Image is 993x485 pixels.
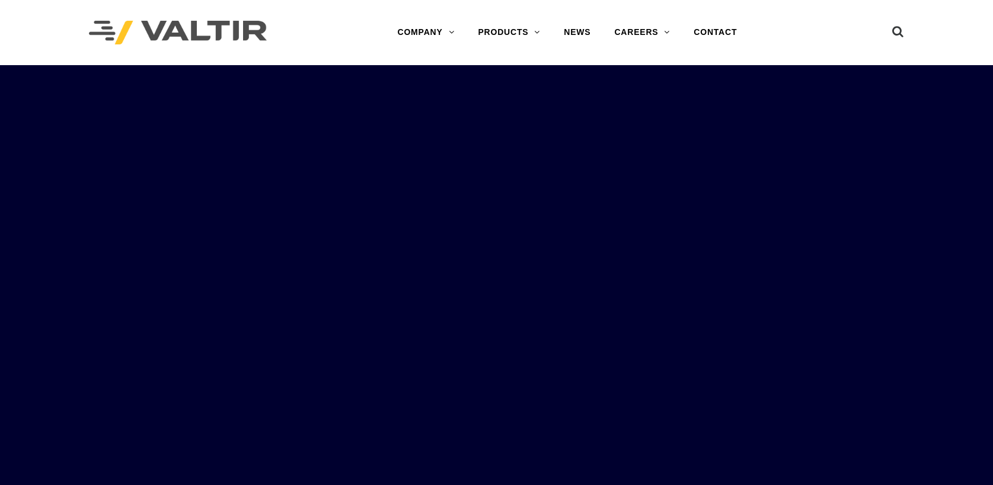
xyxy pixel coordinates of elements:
a: PRODUCTS [466,21,552,44]
a: NEWS [552,21,602,44]
a: COMPANY [386,21,467,44]
img: Valtir [89,21,267,45]
a: CONTACT [682,21,749,44]
a: CAREERS [602,21,682,44]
